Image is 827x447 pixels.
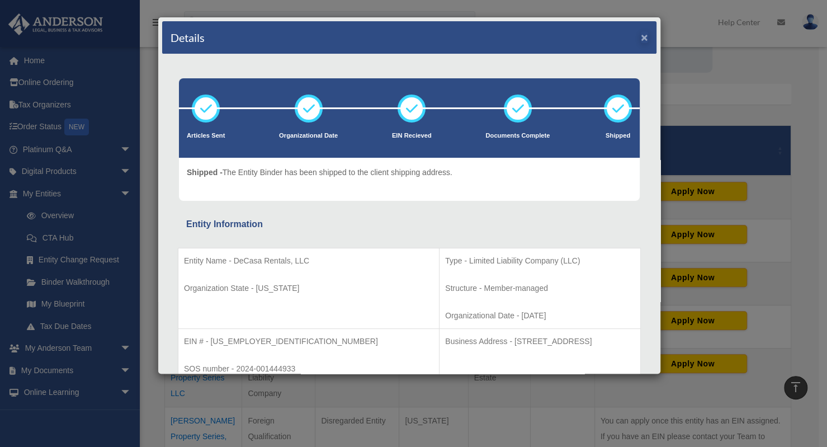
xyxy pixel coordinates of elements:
[279,130,338,142] p: Organizational Date
[392,130,432,142] p: EIN Recieved
[186,217,632,232] div: Entity Information
[187,168,223,177] span: Shipped -
[445,309,635,323] p: Organizational Date - [DATE]
[184,281,433,295] p: Organization State - [US_STATE]
[445,281,635,295] p: Structure - Member-managed
[171,30,205,45] h4: Details
[187,166,452,180] p: The Entity Binder has been shipped to the client shipping address.
[184,254,433,268] p: Entity Name - DeCasa Rentals, LLC
[184,362,433,376] p: SOS number - 2024-001444933
[485,130,550,142] p: Documents Complete
[641,31,648,43] button: ×
[445,254,635,268] p: Type - Limited Liability Company (LLC)
[445,335,635,349] p: Business Address - [STREET_ADDRESS]
[184,335,433,349] p: EIN # - [US_EMPLOYER_IDENTIFICATION_NUMBER]
[187,130,225,142] p: Articles Sent
[604,130,632,142] p: Shipped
